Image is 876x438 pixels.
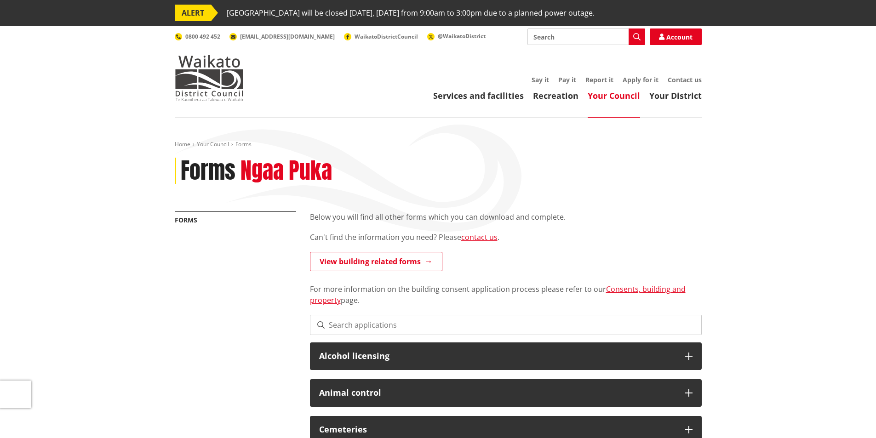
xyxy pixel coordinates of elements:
[585,75,613,84] a: Report it
[668,75,702,84] a: Contact us
[558,75,576,84] a: Pay it
[650,28,702,45] a: Account
[461,232,498,242] a: contact us
[310,252,442,271] a: View building related forms
[175,141,702,148] nav: breadcrumb
[310,273,702,306] p: For more information on the building consent application process please refer to our page.
[438,32,486,40] span: @WaikatoDistrict
[427,32,486,40] a: @WaikatoDistrict
[310,315,702,335] input: Search applications
[319,425,676,434] h3: Cemeteries
[235,140,252,148] span: Forms
[310,211,702,222] p: Below you will find all other forms which you can download and complete.
[623,75,658,84] a: Apply for it
[319,388,676,398] h3: Animal control
[527,28,645,45] input: Search input
[240,158,332,184] h2: Ngaa Puka
[310,284,686,305] a: Consents, building and property
[227,5,595,21] span: [GEOGRAPHIC_DATA] will be closed [DATE], [DATE] from 9:00am to 3:00pm due to a planned power outage.
[344,33,418,40] a: WaikatoDistrictCouncil
[185,33,220,40] span: 0800 492 452
[175,5,211,21] span: ALERT
[588,90,640,101] a: Your Council
[175,55,244,101] img: Waikato District Council - Te Kaunihera aa Takiwaa o Waikato
[175,33,220,40] a: 0800 492 452
[240,33,335,40] span: [EMAIL_ADDRESS][DOMAIN_NAME]
[310,232,702,243] p: Can't find the information you need? Please .
[181,158,235,184] h1: Forms
[532,75,549,84] a: Say it
[355,33,418,40] span: WaikatoDistrictCouncil
[175,216,197,224] a: Forms
[175,140,190,148] a: Home
[197,140,229,148] a: Your Council
[649,90,702,101] a: Your District
[229,33,335,40] a: [EMAIL_ADDRESS][DOMAIN_NAME]
[533,90,578,101] a: Recreation
[319,352,676,361] h3: Alcohol licensing
[433,90,524,101] a: Services and facilities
